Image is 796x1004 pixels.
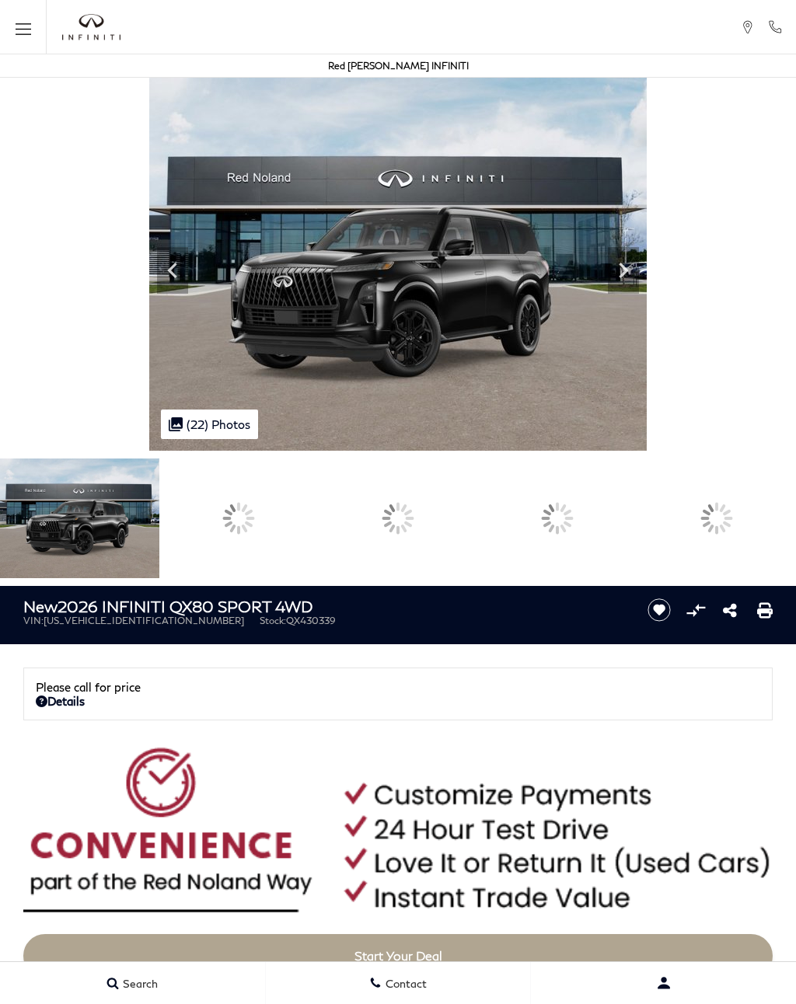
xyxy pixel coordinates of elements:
[23,597,58,615] strong: New
[757,601,773,619] a: Print this New 2026 INFINITI QX80 SPORT 4WD
[36,680,141,694] span: Please call for price
[531,964,796,1002] button: user-profile-menu
[684,598,707,622] button: Compare vehicle
[62,14,120,40] img: INFINITI
[642,598,676,622] button: Save vehicle
[23,615,44,626] span: VIN:
[36,694,760,708] a: Details
[149,78,647,451] img: New 2026 MINERAL BLACK INFINITI SPORT 4WD image 1
[62,14,120,40] a: infiniti
[23,598,625,615] h1: 2026 INFINITI QX80 SPORT 4WD
[44,615,244,626] span: [US_VEHICLE_IDENTIFICATION_NUMBER]
[23,934,773,978] a: Start Your Deal
[354,948,442,963] span: Start Your Deal
[286,615,336,626] span: QX430339
[328,60,469,71] a: Red [PERSON_NAME] INFINITI
[382,977,427,990] span: Contact
[161,410,258,439] div: (22) Photos
[723,601,737,619] a: Share this New 2026 INFINITI QX80 SPORT 4WD
[119,977,158,990] span: Search
[260,615,286,626] span: Stock:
